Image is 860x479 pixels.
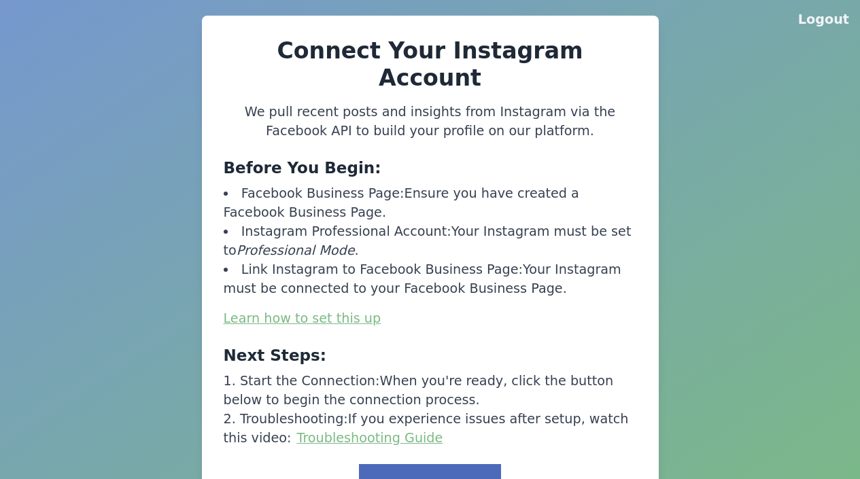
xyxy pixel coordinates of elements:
li: Your Instagram must be connected to your Facebook Business Page. [224,260,637,298]
h3: Before You Begin: [224,157,637,179]
li: Your Instagram must be set to . [224,222,637,260]
span: Professional Mode [237,243,355,258]
span: Link Instagram to Facebook Business Page: [241,262,523,277]
span: Instagram Professional Account: [241,224,451,239]
li: If you experience issues after setup, watch this video: [224,410,637,448]
button: Logout [798,10,849,29]
h3: Next Steps: [224,344,637,366]
li: Ensure you have created a Facebook Business Page. [224,184,637,222]
p: We pull recent posts and insights from Instagram via the Facebook API to build your profile on ou... [224,103,637,141]
li: When you're ready, click the button below to begin the connection process. [224,372,637,410]
a: Learn how to set this up [224,311,381,326]
span: Troubleshooting: [240,411,348,427]
a: Troubleshooting Guide [297,430,443,446]
h2: Connect Your Instagram Account [224,37,637,92]
span: Start the Connection: [240,373,380,389]
span: Facebook Business Page: [241,185,405,201]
